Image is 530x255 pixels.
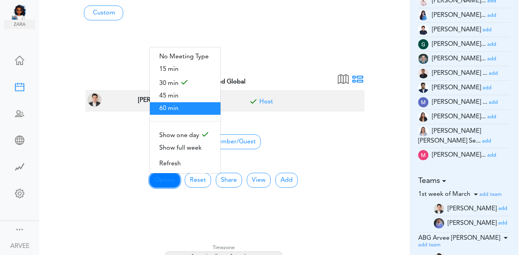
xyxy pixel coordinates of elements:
span: Show full week [150,142,220,154]
div: Time Saved [4,162,35,170]
span: ABG Arvee [PERSON_NAME] [418,235,500,241]
a: add [487,41,496,47]
img: tYClh565bsNRV2DOQ8zUDWWPrkmSsbOKg5xJDCoDKG2XlEZmCEccTQ7zEOPYImp7PCOAf7r2cjy7pCrRzzhJpJUo4c9mYcQ0F... [418,126,428,136]
span: [PERSON_NAME] [PERSON_NAME] Se... [418,128,481,144]
span: [PERSON_NAME] [448,205,497,212]
span: [PERSON_NAME] [448,220,497,226]
a: Custom [84,5,123,20]
img: t+ebP8ENxXARE3R9ZYAAAAASUVORK5CYII= [418,112,428,122]
li: Tax Admin (i.herrera@unified-accounting.com) [418,52,510,66]
span: Show one day [150,128,220,142]
div: Schedule Team Meeting [4,109,35,117]
a: add team [479,191,502,197]
label: Timezone [213,244,235,251]
div: Change Settings [4,189,35,197]
span: [PERSON_NAME] ... [432,99,487,105]
span: 15 min [150,63,220,76]
li: Tax Advisor (mc.talley@unified-accounting.com) [418,95,510,110]
a: add [487,114,496,120]
a: Change Settings [4,185,35,204]
span: Included for meeting [248,98,259,109]
small: add team [418,242,441,248]
small: add [489,100,498,105]
a: add [489,99,498,105]
span: 60 min [150,102,220,115]
a: add [498,205,507,212]
a: add [498,220,507,226]
img: Z [418,25,428,35]
a: No Meeting Type [150,51,220,63]
small: add [487,42,496,47]
div: New Meeting [4,82,35,90]
small: add [498,206,507,211]
li: Tax Manager (mc.servinas@unified-accounting.com) [418,124,510,148]
span: 1st week of March [418,191,470,197]
span: Invite Member/Guest to join your Group Free Time Calendar [189,134,261,149]
img: Z [434,218,444,228]
li: a.flores@unified-accounting.com [434,202,510,216]
img: wOzMUeZp9uVEwAAAABJRU5ErkJggg== [418,97,428,107]
div: Show menu and text [15,225,24,233]
li: Tax Manager (c.madayag@unified-accounting.com) [418,8,510,23]
div: Share Meeting Link [4,136,35,143]
li: Tax Supervisor (ma.dacuma@unified-accounting.com) [418,148,510,163]
a: Share [216,173,242,188]
a: Change side menu [15,225,24,236]
span: Refresh [150,157,220,170]
span: [PERSON_NAME] [432,27,481,33]
button: View [247,173,271,188]
li: Tax Accountant (mc.cabasan@unified-accounting.com) [418,110,510,124]
img: Unified Global - Powered by TEAMCAL AI [12,4,35,20]
div: Home [4,56,35,63]
span: [PERSON_NAME]... [432,41,486,47]
li: Tax Manager (jm.atienza@unified-accounting.com) [418,66,510,81]
li: Tax Manager (g.magsino@unified-accounting.com) [418,37,510,52]
button: Add [275,173,298,188]
strong: [PERSON_NAME] [138,97,187,103]
img: 2Q== [418,10,428,20]
a: Included for meeting [259,99,273,105]
img: 2Q== [418,54,428,64]
span: 45 min [150,90,220,102]
h5: Teams [418,176,510,186]
a: add [487,12,496,18]
div: Option [149,47,221,174]
a: add [483,27,492,33]
small: add [487,13,496,18]
a: add [482,138,491,144]
span: [PERSON_NAME]... [432,12,486,18]
a: add [489,70,498,76]
span: [PERSON_NAME] [432,85,481,91]
img: ARVEE FLORES(a.flores@unified-accounting.com, TAX PARTNER at Corona, CA, USA) [87,93,102,107]
button: Option [149,173,180,188]
li: rigel@unified-accounting.com [434,216,510,230]
img: Z [434,204,444,214]
a: add [483,85,492,91]
img: 9k= [418,68,428,78]
div: ARVEE [10,242,29,251]
img: oYmRaigo6CGHQoVEE68UKaYmSv3mcdPtBqv6mR0IswoELyKVAGpf2awGYjY1lJF3I6BneypHs55I8hk2WCirnQq9SYxiZpiWh... [418,83,428,93]
a: add team [418,242,441,248]
li: Partner (justine.tala@unifiedglobalph.com) [418,81,510,95]
span: TAX PARTNER at Corona, CA, USA [136,94,189,105]
span: 30 min [150,76,220,90]
li: Tax Admin (e.dayan@unified-accounting.com) [418,23,510,37]
span: [PERSON_NAME]... [432,114,486,120]
small: add [482,139,491,144]
img: zara.png [4,20,35,29]
a: add [487,152,496,158]
img: zKsWRAxI9YUAAAAASUVORK5CYII= [418,150,428,160]
a: add [487,56,496,62]
span: [PERSON_NAME] ... [432,70,487,76]
small: add [487,153,496,158]
button: Reset [185,173,211,188]
span: [PERSON_NAME]... [432,152,486,158]
a: ARVEE [1,237,38,254]
span: [PERSON_NAME]... [432,56,486,62]
small: add [489,71,498,76]
strong: Unified Global [205,79,246,85]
